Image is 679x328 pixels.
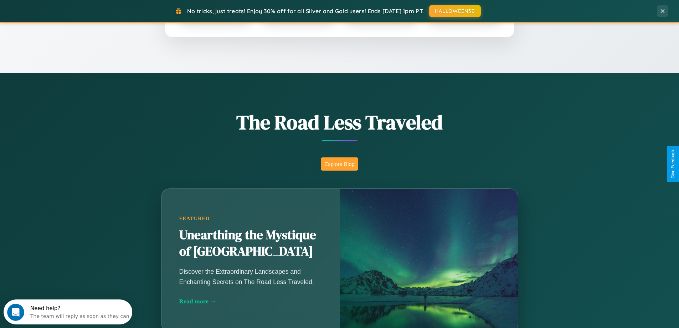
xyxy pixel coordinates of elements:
button: Explore Blog [321,157,358,171]
span: No tricks, just treats! Enjoy 30% off for all Silver and Gold users! Ends [DATE] 1pm PT. [187,7,424,15]
div: The team will reply as soon as they can [27,12,126,19]
div: Open Intercom Messenger [3,3,133,22]
div: Featured [179,216,322,222]
div: Give Feedback [670,150,675,178]
iframe: Intercom live chat discovery launcher [4,299,132,324]
div: Read more → [179,298,322,305]
p: Discover the Extraordinary Landscapes and Enchanting Secrets on The Road Less Traveled. [179,267,322,287]
div: Need help? [27,6,126,12]
h2: Unearthing the Mystique of [GEOGRAPHIC_DATA] [179,227,322,260]
h1: The Road Less Traveled [126,109,554,136]
button: HALLOWEEN30 [429,5,481,17]
iframe: Intercom live chat [7,304,24,321]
